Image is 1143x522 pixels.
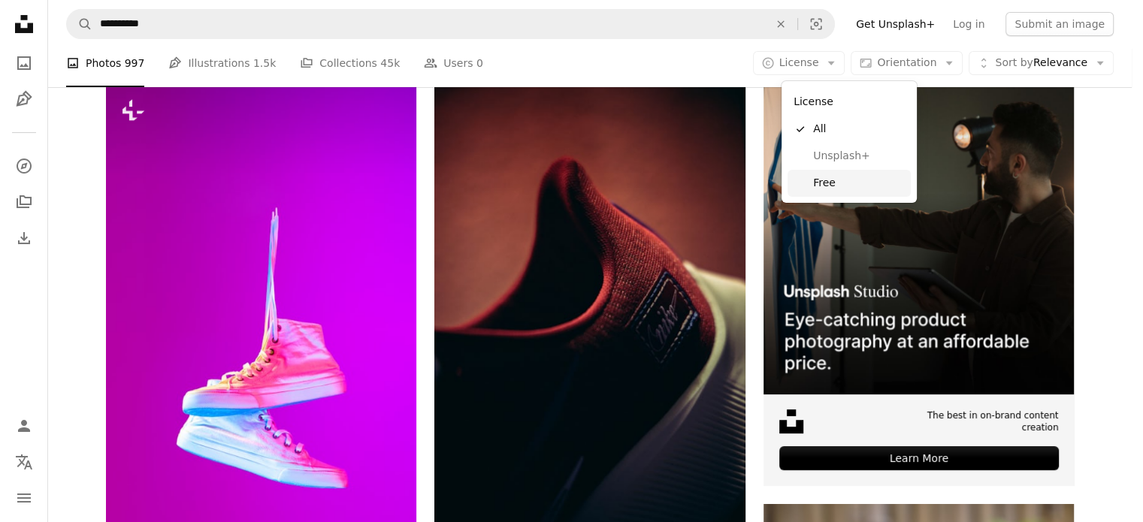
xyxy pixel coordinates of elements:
div: License [782,81,917,203]
span: Unsplash+ [813,149,905,164]
div: License [788,87,911,116]
span: All [813,122,905,137]
button: Orientation [851,51,963,75]
button: License [753,51,845,75]
span: License [779,56,819,68]
span: Free [813,176,905,191]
